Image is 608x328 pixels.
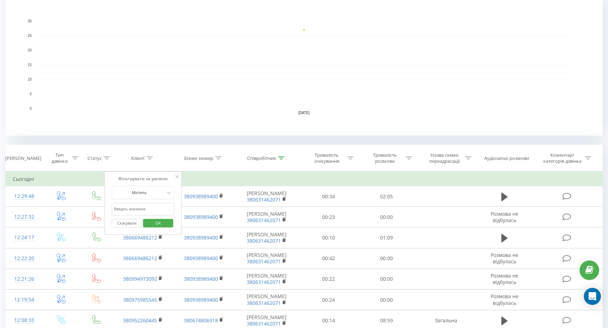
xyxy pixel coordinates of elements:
[5,155,41,161] div: [PERSON_NAME]
[234,186,299,207] td: [PERSON_NAME]
[13,189,36,203] div: 12:29:48
[13,210,36,224] div: 12:27:32
[184,255,218,262] a: 380938989400
[6,172,603,186] td: Сьогодні
[299,290,358,310] td: 00:24
[13,313,36,327] div: 12:08:33
[112,203,175,215] input: Введіть значення
[28,48,32,52] text: 20
[234,248,299,269] td: [PERSON_NAME]
[358,227,416,248] td: 01:09
[491,210,518,224] span: Розмова не відбулась
[308,152,346,164] div: Тривалість очікування
[358,248,416,269] td: 00:00
[112,175,175,182] div: Фільтрувати за умовою
[148,217,168,228] span: OK
[358,290,416,310] td: 00:00
[299,269,358,289] td: 00:22
[112,219,142,228] button: Скасувати
[358,207,416,227] td: 00:00
[30,107,32,111] text: 0
[491,293,518,306] span: Розмова не відбулась
[247,237,281,244] a: 380631462071
[13,252,36,265] div: 12:22:20
[87,155,102,161] div: Статус
[234,207,299,227] td: [PERSON_NAME]
[49,152,70,164] div: Тип дзвінка
[184,296,218,303] a: 380938989400
[13,231,36,244] div: 12:24:17
[247,258,281,265] a: 380631462071
[299,186,358,207] td: 00:34
[28,19,32,23] text: 30
[247,196,281,203] a: 380631462071
[184,155,213,161] div: Бізнес номер
[491,272,518,285] span: Розмова не відбулась
[28,77,32,81] text: 10
[123,296,157,303] a: 380975985545
[247,217,281,224] a: 380631462071
[234,227,299,248] td: [PERSON_NAME]
[247,320,281,327] a: 380631462071
[484,155,529,161] div: Аудіозапис розмови
[491,252,518,265] span: Розмова не відбулась
[247,279,281,285] a: 380631462071
[184,214,218,220] a: 380938989400
[247,155,276,161] div: Співробітник
[299,227,358,248] td: 00:10
[542,152,583,164] div: Коментар/категорія дзвінка
[123,255,157,262] a: 380669486212
[299,207,358,227] td: 00:23
[13,272,36,286] div: 12:21:26
[247,300,281,306] a: 380631462071
[123,234,157,241] a: 380669486212
[425,152,463,164] div: Назва схеми переадресації
[234,269,299,289] td: [PERSON_NAME]
[234,290,299,310] td: [PERSON_NAME]
[123,275,157,282] a: 380994973092
[28,34,32,38] text: 25
[584,288,601,305] div: Open Intercom Messenger
[143,219,173,228] button: OK
[123,317,157,324] a: 380952260445
[298,111,310,115] text: [DATE]
[299,248,358,269] td: 00:42
[184,193,218,200] a: 380938989400
[28,63,32,67] text: 15
[358,269,416,289] td: 00:00
[131,155,145,161] div: Клієнт
[30,92,32,96] text: 5
[13,293,36,307] div: 12:19:54
[366,152,404,164] div: Тривалість розмови
[358,186,416,207] td: 02:05
[184,317,218,324] a: 380674806918
[184,275,218,282] a: 380938989400
[184,234,218,241] a: 380938989400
